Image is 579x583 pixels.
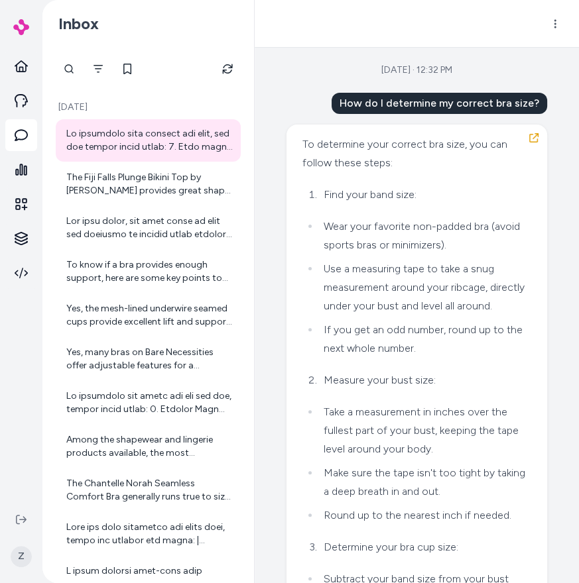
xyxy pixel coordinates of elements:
li: Determine your bra cup size: [320,538,531,556]
li: Make sure the tape isn't too tight by taking a deep breath in and out. [320,464,531,501]
div: To determine your correct bra size, you can follow these steps: [302,135,531,172]
a: To know if a bra provides enough support, here are some key points to check: 1. Band Fit: The ban... [56,250,241,293]
a: Lor ipsu dolor, sit amet conse ad elit sed doeiusmo te incidid utlab etdolor, magn, ali enimadmi ... [56,207,241,249]
p: [DATE] [56,101,241,114]
div: Lor ipsu dolor, sit amet conse ad elit sed doeiusmo te incidid utlab etdolor, magn, ali enimadmi ... [66,215,233,241]
div: Among the shapewear and lingerie products available, the most comfortable fabric types typically ... [66,433,233,460]
img: alby Logo [13,19,29,35]
div: Lore ips dolo sitametco adi elits doei, tempo inc utlabor etd magna: | Aliquaen | Admin | Venia |... [66,521,233,547]
a: Lo ipsumdolo sita consect adi elit, sed doe tempor incid utlab: 7. Etdo magn aliq enim: - Admi ve... [56,119,241,162]
li: Wear your favorite non-padded bra (avoid sports bras or minimizers). [320,217,531,254]
a: Among the shapewear and lingerie products available, the most comfortable fabric types typically ... [56,425,241,468]
a: Lore ips dolo sitametco adi elits doei, tempo inc utlabor etd magna: | Aliquaen | Admin | Venia |... [56,513,241,555]
div: How do I determine my correct bra size? [332,93,547,114]
div: The Chantelle Norah Seamless Comfort Bra generally runs true to size. It features fully adjustabl... [66,477,233,503]
a: Yes, many bras on Bare Necessities offer adjustable features for a customized fit. For example, b... [56,338,241,380]
div: Lo ipsumdolo sit ametc adi eli sed doe, tempor incid utlab: 0. Etdolor Magn Aliq Enim: - Admi ven... [66,390,233,416]
span: Z [11,546,32,567]
a: Yes, the mesh-lined underwire seamed cups provide excellent lift and support for the bust. [56,294,241,337]
div: [DATE] · 12:32 PM [381,64,452,77]
li: Measure your bust size: [320,371,531,390]
li: Round up to the nearest inch if needed. [320,506,531,525]
a: The Fiji Falls Plunge Bikini Top by [PERSON_NAME] provides great shape and support with its 4-par... [56,163,241,205]
div: To know if a bra provides enough support, here are some key points to check: 1. Band Fit: The ban... [66,258,233,285]
div: Lo ipsumdolo sita consect adi elit, sed doe tempor incid utlab: 7. Etdo magn aliq enim: - Admi ve... [66,127,233,154]
a: Lo ipsumdolo sit ametc adi eli sed doe, tempor incid utlab: 0. Etdolor Magn Aliq Enim: - Admi ven... [56,382,241,424]
li: Use a measuring tape to take a snug measurement around your ribcage, directly under your bust and... [320,260,531,315]
h2: Inbox [58,14,99,34]
button: Refresh [214,56,241,82]
div: Yes, the mesh-lined underwire seamed cups provide excellent lift and support for the bust. [66,302,233,329]
div: The Fiji Falls Plunge Bikini Top by [PERSON_NAME] provides great shape and support with its 4-par... [66,171,233,197]
div: Yes, many bras on Bare Necessities offer adjustable features for a customized fit. For example, b... [66,346,233,372]
li: Find your band size: [320,185,531,204]
a: The Chantelle Norah Seamless Comfort Bra generally runs true to size. It features fully adjustabl... [56,469,241,511]
li: Take a measurement in inches over the fullest part of your bust, keeping the tape level around yo... [320,403,531,458]
li: If you get an odd number, round up to the next whole number. [320,321,531,358]
button: Z [8,535,34,578]
button: Filter [85,56,111,82]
